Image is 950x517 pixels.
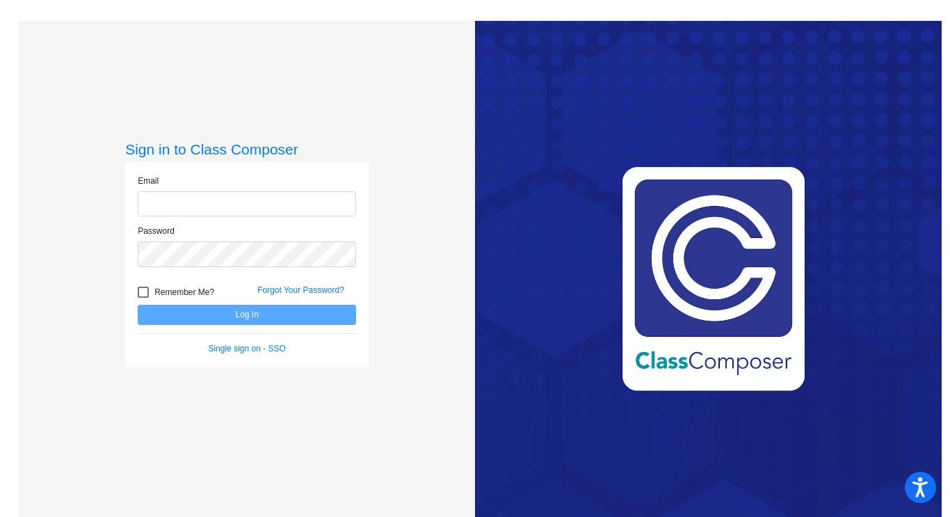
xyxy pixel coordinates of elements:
label: Email [138,175,159,187]
h3: Sign in to Class Composer [125,141,369,158]
a: Forgot Your Password? [257,285,344,295]
a: Single sign on - SSO [208,344,285,353]
button: Log In [138,305,356,325]
label: Password [138,225,175,237]
span: Remember Me? [154,284,214,301]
